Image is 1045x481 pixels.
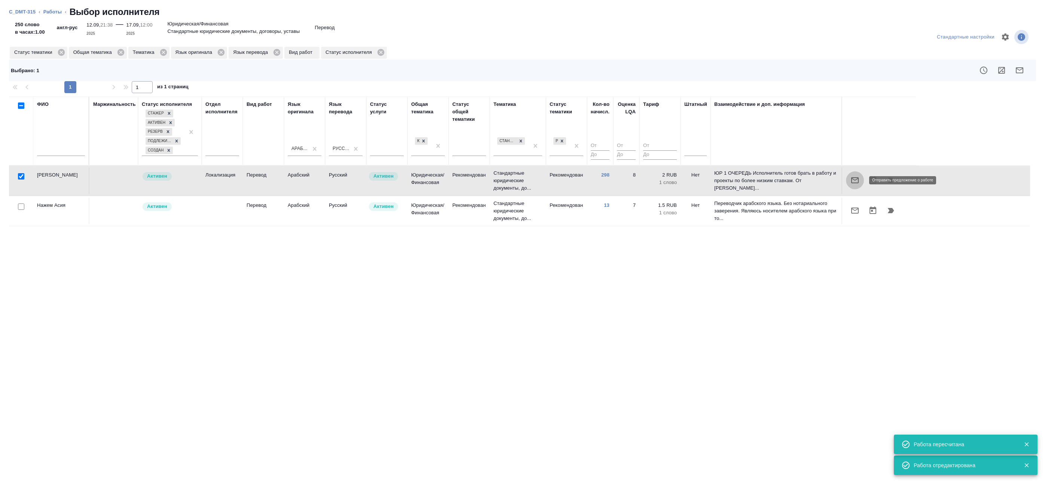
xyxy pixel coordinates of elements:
[168,20,229,28] p: Юридическая/Финансовая
[496,137,526,146] div: Стандартные юридические документы, договоры, уставы
[993,61,1011,79] button: Рассчитать маржинальность заказа
[15,21,45,28] p: 250 слово
[326,49,375,56] p: Статус исполнителя
[145,127,173,137] div: Стажер, Активен, Резерв, Подлежит внедрению, Создан
[407,168,449,194] td: Юридическая/Финансовая
[65,8,66,16] li: ‹
[329,101,363,116] div: Язык перевода
[315,24,334,31] p: Перевод
[414,137,428,146] div: Юридическая/Финансовая
[546,168,587,194] td: Рекомендован
[69,47,127,59] div: Общая тематика
[146,119,166,127] div: Активен
[617,141,636,151] input: От
[128,47,169,59] div: Тематика
[591,141,609,151] input: От
[93,101,136,108] div: Маржинальность
[126,22,140,28] p: 17.09,
[373,203,394,210] p: Активен
[145,146,174,155] div: Стажер, Активен, Резерв, Подлежит внедрению, Создан
[321,47,387,59] div: Статус исполнителя
[291,145,309,152] div: Арабский
[553,137,558,145] div: Рекомендован
[411,101,445,116] div: Общая тематика
[175,49,215,56] p: Язык оригинала
[1019,462,1034,469] button: Закрыть
[643,150,677,160] input: До
[146,137,172,145] div: Подлежит внедрению
[546,198,587,224] td: Рекомендован
[146,128,164,136] div: Резерв
[370,101,404,116] div: Статус услуги
[643,171,677,179] p: 2 RUB
[11,68,39,73] span: Выбрано : 1
[914,462,1012,469] div: Работа отредактирована
[643,141,677,151] input: От
[39,8,40,16] li: ‹
[146,110,165,117] div: Стажер
[613,168,639,194] td: 8
[18,203,24,210] input: Выбери исполнителей, чтобы отправить приглашение на работу
[681,198,711,224] td: Нет
[494,169,542,192] p: Стандартные юридические документы, до...
[643,101,659,108] div: Тариф
[142,101,192,108] div: Статус исполнителя
[289,49,315,56] p: Вид работ
[864,202,882,220] button: Открыть календарь загрузки
[142,171,198,181] div: Рядовой исполнитель: назначай с учетом рейтинга
[914,441,1012,448] div: Работа пересчитана
[714,169,838,192] p: ЮР 1 ОЧЕРЕДЬ Исполнитель готов брать в работу и проекты по более низким ставкам. От [PERSON_NAME]...
[14,49,55,56] p: Статус тематики
[247,171,280,179] p: Перевод
[157,82,189,93] span: из 1 страниц
[452,101,486,123] div: Статус общей тематики
[864,171,882,189] button: Открыть календарь загрузки
[73,49,114,56] p: Общая тематика
[33,168,89,194] td: [PERSON_NAME]
[643,179,677,186] p: 1 слово
[1011,61,1029,79] button: Отправить предложение о работе
[9,9,36,15] a: C_DMT-315
[247,202,280,209] p: Перевод
[145,137,181,146] div: Стажер, Активен, Резерв, Подлежит внедрению, Создан
[882,202,900,220] button: Продолжить
[407,198,449,224] td: Юридическая/Финансовая
[617,150,636,160] input: До
[975,61,993,79] button: Показать доступность исполнителя
[146,147,165,154] div: Создан
[1014,30,1030,44] span: Посмотреть информацию
[494,101,516,108] div: Тематика
[714,101,805,108] div: Взаимодействие и доп. информация
[553,137,567,146] div: Рекомендован
[681,168,711,194] td: Нет
[86,22,100,28] p: 12.09,
[1019,441,1034,448] button: Закрыть
[449,198,490,224] td: Рекомендован
[643,202,677,209] p: 1.5 RUB
[171,47,227,59] div: Язык оригинала
[684,101,707,108] div: Штатный
[591,150,609,160] input: До
[247,101,272,108] div: Вид работ
[233,49,271,56] p: Язык перевода
[497,137,517,145] div: Стандартные юридические документы, договоры, уставы
[882,171,900,189] button: Продолжить
[550,101,583,116] div: Статус тематики
[145,109,174,118] div: Стажер, Активен, Резерв, Подлежит внедрению, Создан
[494,200,542,222] p: Стандартные юридические документы, до...
[288,101,321,116] div: Язык оригинала
[145,118,175,128] div: Стажер, Активен, Резерв, Подлежит внедрению, Создан
[140,22,152,28] p: 12:00
[142,202,198,212] div: Рядовой исполнитель: назначай с учетом рейтинга
[601,172,609,178] a: 298
[10,47,67,59] div: Статус тематики
[415,137,419,145] div: Юридическая/Финансовая
[9,6,1036,18] nav: breadcrumb
[147,203,167,210] p: Активен
[284,168,325,194] td: Арабский
[37,101,49,108] div: ФИО
[100,22,113,28] p: 21:38
[325,198,366,224] td: Русский
[205,101,239,116] div: Отдел исполнителя
[935,31,996,43] div: split button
